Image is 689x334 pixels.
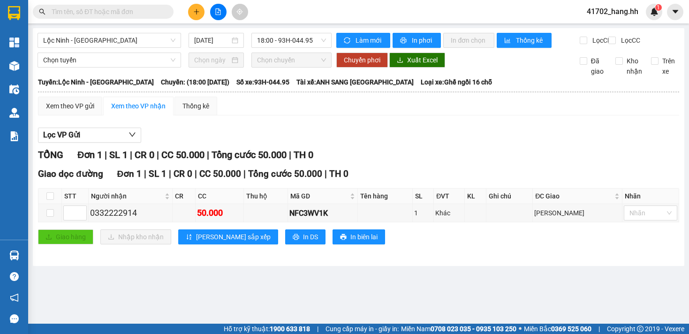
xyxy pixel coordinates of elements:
[43,53,175,67] span: Chọn tuyến
[90,206,171,220] div: 0332222914
[535,191,613,201] span: ĐC Giao
[109,149,128,160] span: SL 1
[236,8,243,15] span: aim
[257,33,326,47] span: 18:00 - 93H-044.95
[659,56,680,76] span: Trên xe
[38,78,154,86] b: Tuyến: Lộc Ninh - [GEOGRAPHIC_DATA]
[195,168,197,179] span: |
[356,35,383,46] span: Làm mới
[236,77,289,87] span: Số xe: 93H-044.95
[435,208,462,218] div: Khác
[389,53,445,68] button: downloadXuất Excel
[397,57,403,64] span: download
[344,37,352,45] span: sync
[62,189,89,204] th: STT
[270,325,310,333] strong: 1900 633 818
[46,101,94,111] div: Xem theo VP gửi
[336,33,390,48] button: syncLàm mới
[655,4,662,11] sup: 1
[589,35,613,46] span: Lọc CR
[587,56,608,76] span: Đã giao
[243,168,246,179] span: |
[598,324,600,334] span: |
[393,33,441,48] button: printerIn phơi
[38,168,103,179] span: Giao dọc đường
[671,8,680,16] span: caret-down
[497,33,552,48] button: bar-chartThống kê
[52,7,162,17] input: Tìm tên, số ĐT hoặc mã đơn
[336,53,388,68] button: Chuyển phơi
[38,229,93,244] button: uploadGiao hàng
[43,33,175,47] span: Lộc Ninh - Sài Gòn
[486,189,533,204] th: Ghi chú
[10,293,19,302] span: notification
[303,232,318,242] span: In DS
[210,4,227,20] button: file-add
[43,129,80,141] span: Lọc VP Gửi
[434,189,464,204] th: ĐVT
[169,168,171,179] span: |
[224,324,310,334] span: Hỗ trợ kỹ thuật:
[244,189,288,204] th: Thu hộ
[197,206,242,220] div: 50.000
[637,326,644,332] span: copyright
[9,61,19,71] img: warehouse-icon
[296,77,414,87] span: Tài xế: ANH SANG [GEOGRAPHIC_DATA]
[657,4,660,11] span: 1
[407,55,438,65] span: Xuất Excel
[579,6,646,17] span: 41702_hang.hh
[289,149,291,160] span: |
[413,189,434,204] th: SL
[149,168,167,179] span: SL 1
[414,208,432,218] div: 1
[38,149,63,160] span: TỔNG
[519,327,522,331] span: ⚪️
[161,77,229,87] span: Chuyến: (18:00 [DATE])
[465,189,487,204] th: KL
[182,101,209,111] div: Thống kê
[617,35,642,46] span: Lọc CC
[39,8,45,15] span: search
[9,131,19,141] img: solution-icon
[77,149,102,160] span: Đơn 1
[9,108,19,118] img: warehouse-icon
[400,37,408,45] span: printer
[257,53,326,67] span: Chọn chuyến
[215,8,221,15] span: file-add
[193,8,200,15] span: plus
[173,189,196,204] th: CR
[38,128,141,143] button: Lọc VP Gửi
[350,232,378,242] span: In biên lai
[10,272,19,281] span: question-circle
[325,168,327,179] span: |
[207,149,209,160] span: |
[358,189,413,204] th: Tên hàng
[534,208,621,218] div: [PERSON_NAME]
[9,84,19,94] img: warehouse-icon
[329,168,348,179] span: TH 0
[10,314,19,323] span: message
[650,8,659,16] img: icon-new-feature
[401,324,516,334] span: Miền Nam
[100,229,171,244] button: downloadNhập kho nhận
[290,191,348,201] span: Mã GD
[129,131,136,138] span: down
[135,149,154,160] span: CR 0
[8,6,20,20] img: logo-vxr
[196,232,271,242] span: [PERSON_NAME] sắp xếp
[326,324,399,334] span: Cung cấp máy in - giấy in:
[412,35,433,46] span: In phơi
[248,168,322,179] span: Tổng cước 50.000
[105,149,107,160] span: |
[551,325,591,333] strong: 0369 525 060
[421,77,492,87] span: Loại xe: Ghế ngồi 16 chỗ
[288,204,358,222] td: NFC3WV1K
[212,149,287,160] span: Tổng cước 50.000
[232,4,248,20] button: aim
[294,149,313,160] span: TH 0
[317,324,318,334] span: |
[186,234,192,241] span: sort-ascending
[178,229,278,244] button: sort-ascending[PERSON_NAME] sắp xếp
[199,168,241,179] span: CC 50.000
[196,189,244,204] th: CC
